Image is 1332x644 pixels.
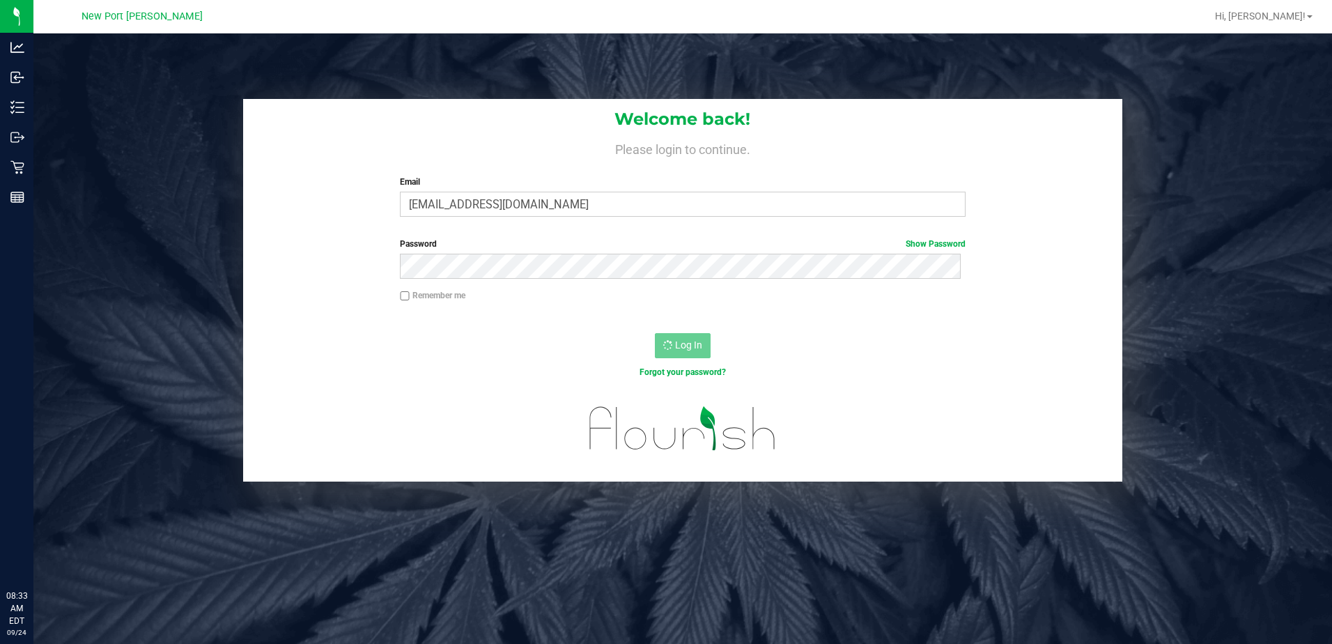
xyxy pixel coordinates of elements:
[243,110,1123,128] h1: Welcome back!
[10,100,24,114] inline-svg: Inventory
[400,291,410,301] input: Remember me
[82,10,203,22] span: New Port [PERSON_NAME]
[573,393,793,464] img: flourish_logo.svg
[400,176,966,188] label: Email
[243,139,1123,156] h4: Please login to continue.
[675,339,702,351] span: Log In
[10,130,24,144] inline-svg: Outbound
[400,239,437,249] span: Password
[655,333,711,358] button: Log In
[6,590,27,627] p: 08:33 AM EDT
[10,160,24,174] inline-svg: Retail
[10,70,24,84] inline-svg: Inbound
[906,239,966,249] a: Show Password
[10,40,24,54] inline-svg: Analytics
[1215,10,1306,22] span: Hi, [PERSON_NAME]!
[10,190,24,204] inline-svg: Reports
[6,627,27,638] p: 09/24
[400,289,465,302] label: Remember me
[640,367,726,377] a: Forgot your password?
